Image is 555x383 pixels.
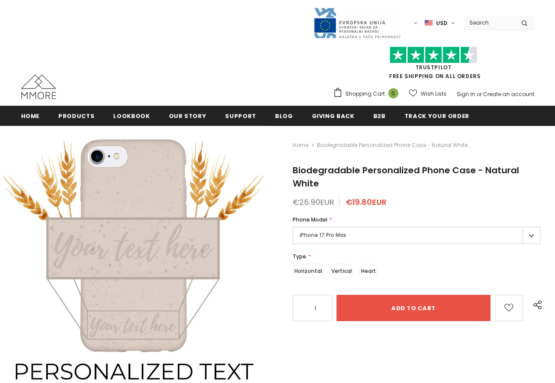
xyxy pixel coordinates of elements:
a: B2B [373,106,386,125]
a: Our Story [169,106,207,125]
label: iPhone 17 Pro Max [293,227,541,244]
span: Wish Lists [421,89,447,98]
a: Trustpilot [415,64,452,71]
a: Home [293,140,308,150]
span: support [225,112,256,120]
img: USD [425,19,433,27]
a: Blog [275,106,293,125]
label: Vertical [329,264,354,279]
span: or [476,90,482,98]
span: €19.80EUR [346,197,387,208]
span: Home [21,112,40,120]
span: Products [58,112,94,120]
span: Track your order [405,112,469,120]
span: FREE SHIPPING ON ALL ORDERS [333,50,534,80]
a: Track your order [405,106,469,125]
a: Wish Lists [409,86,447,101]
span: Type [293,253,306,260]
label: Horizontal [293,264,324,279]
span: Blog [275,112,293,120]
span: Giving back [312,112,354,120]
a: support [225,106,256,125]
a: Create an account [483,90,534,98]
a: Home [21,106,40,125]
a: Giving back [312,106,354,125]
a: Javni Razpis [313,19,401,26]
input: Add to cart [337,295,491,321]
a: Products [58,106,94,125]
input: Search Site [464,16,515,29]
span: B2B [373,112,386,120]
img: MMORE Cases [21,75,56,99]
label: Heart [359,264,378,279]
span: 0 [388,88,398,98]
span: Lookbook [113,112,150,120]
span: Shopping Cart [345,89,385,98]
span: Our Story [169,112,207,120]
img: Javni Razpis [313,7,401,39]
a: Lookbook [113,106,150,125]
img: Trust Pilot Stars [390,47,477,64]
span: Biodegradable Personalized Phone Case - Natural White [317,140,468,150]
span: Phone Model [293,216,327,223]
span: €26.90EUR [293,197,334,208]
a: Shopping Cart 0 [333,87,403,100]
span: USD [436,19,448,28]
a: Sign In [457,90,475,98]
span: Biodegradable Personalized Phone Case - Natural White [293,164,519,190]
